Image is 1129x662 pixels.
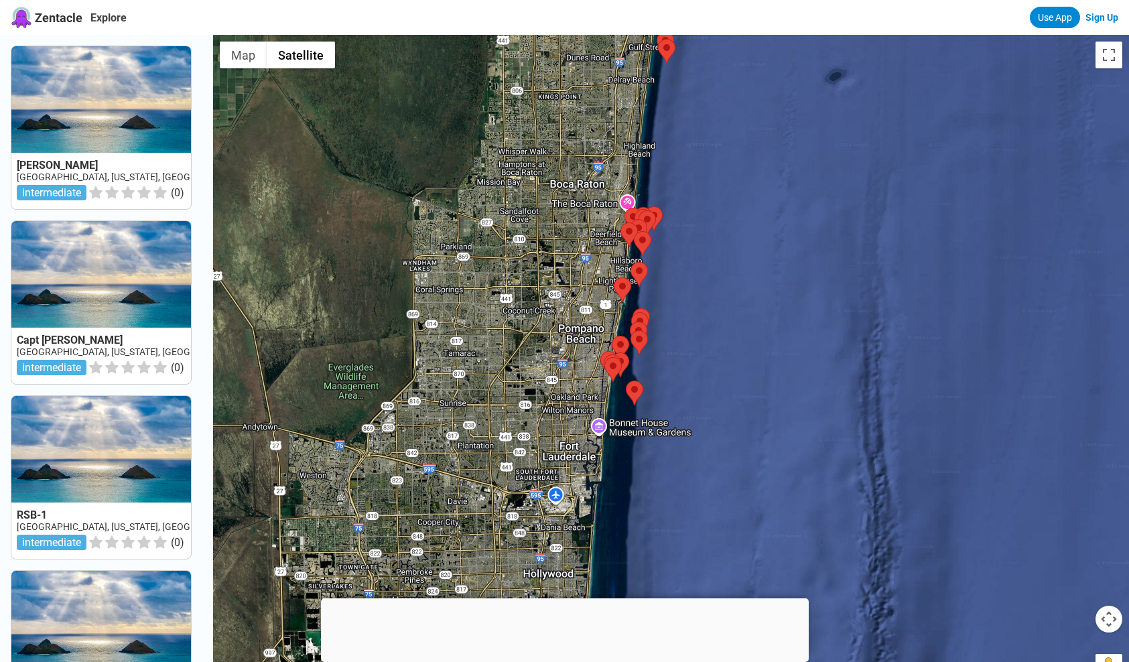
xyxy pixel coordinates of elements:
a: Explore [90,11,127,24]
button: Map camera controls [1095,606,1122,633]
iframe: Advertisement [321,598,809,659]
a: [GEOGRAPHIC_DATA], [US_STATE], [GEOGRAPHIC_DATA] [17,346,253,357]
a: Zentacle logoZentacle [11,7,82,28]
a: [GEOGRAPHIC_DATA], [US_STATE], [GEOGRAPHIC_DATA] [17,172,253,182]
span: Zentacle [35,11,82,25]
a: [GEOGRAPHIC_DATA], [US_STATE], [GEOGRAPHIC_DATA] [17,521,253,532]
button: Toggle fullscreen view [1095,42,1122,68]
button: Show satellite imagery [267,42,335,68]
a: Use App [1030,7,1080,28]
a: Sign Up [1085,12,1118,23]
img: Zentacle logo [11,7,32,28]
button: Show street map [220,42,267,68]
